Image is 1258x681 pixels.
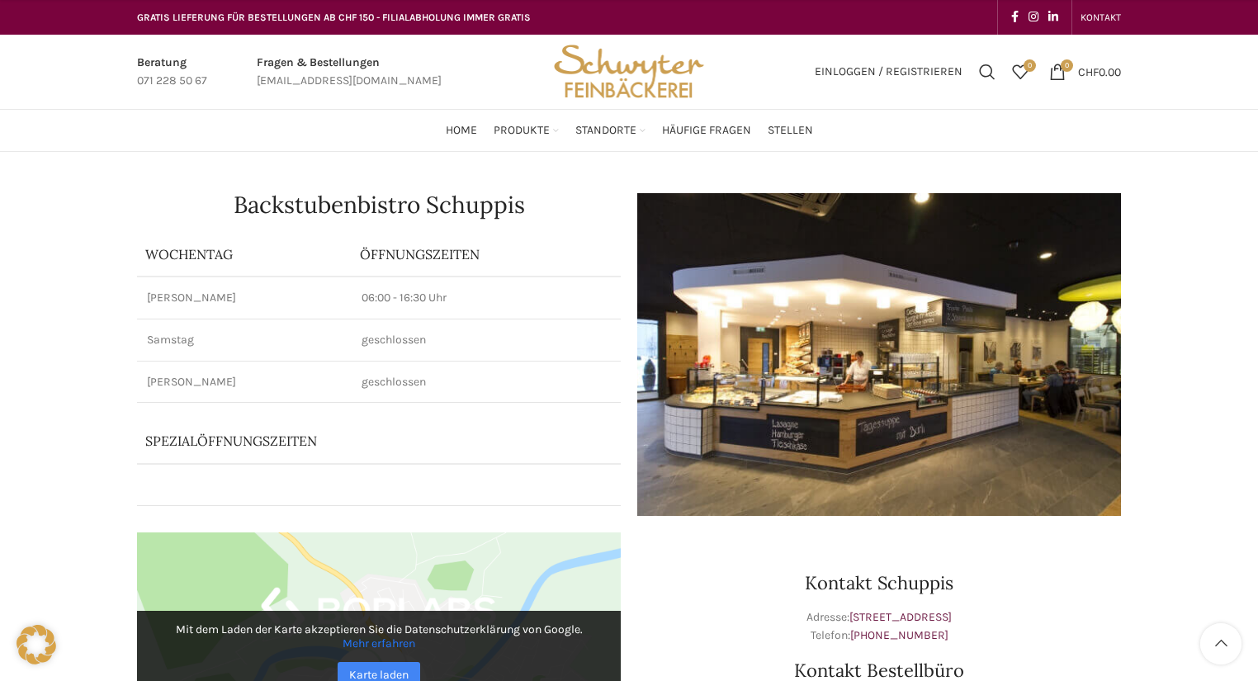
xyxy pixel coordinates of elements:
[1024,6,1043,29] a: Instagram social link
[548,64,710,78] a: Site logo
[145,245,343,263] p: Wochentag
[1081,1,1121,34] a: KONTAKT
[637,608,1121,646] p: Adresse: Telefon:
[147,290,342,306] p: [PERSON_NAME]
[257,54,442,91] a: Infobox link
[637,574,1121,592] h3: Kontakt Schuppis
[343,636,415,650] a: Mehr erfahren
[362,332,611,348] p: geschlossen
[147,374,342,390] p: [PERSON_NAME]
[147,332,342,348] p: Samstag
[137,54,207,91] a: Infobox link
[1041,55,1129,88] a: 0 CHF0.00
[1200,623,1241,664] a: Scroll to top button
[362,374,611,390] p: geschlossen
[1024,59,1036,72] span: 0
[362,290,611,306] p: 06:00 - 16:30 Uhr
[1072,1,1129,34] div: Secondary navigation
[662,114,751,147] a: Häufige Fragen
[1078,64,1121,78] bdi: 0.00
[768,123,813,139] span: Stellen
[1004,55,1037,88] div: Meine Wunschliste
[768,114,813,147] a: Stellen
[662,123,751,139] span: Häufige Fragen
[971,55,1004,88] a: Suchen
[145,432,532,450] p: Spezialöffnungszeiten
[137,12,531,23] span: GRATIS LIEFERUNG FÜR BESTELLUNGEN AB CHF 150 - FILIALABHOLUNG IMMER GRATIS
[1078,64,1099,78] span: CHF
[637,661,1121,679] h3: Kontakt Bestellbüro
[446,114,477,147] a: Home
[446,123,477,139] span: Home
[494,123,550,139] span: Produkte
[815,66,962,78] span: Einloggen / Registrieren
[575,114,646,147] a: Standorte
[360,245,612,263] p: ÖFFNUNGSZEITEN
[129,114,1129,147] div: Main navigation
[494,114,559,147] a: Produkte
[575,123,636,139] span: Standorte
[137,193,621,216] h1: Backstubenbistro Schuppis
[850,628,948,642] a: [PHONE_NUMBER]
[1004,55,1037,88] a: 0
[1061,59,1073,72] span: 0
[1043,6,1063,29] a: Linkedin social link
[1006,6,1024,29] a: Facebook social link
[548,35,710,109] img: Bäckerei Schwyter
[806,55,971,88] a: Einloggen / Registrieren
[1081,12,1121,23] span: KONTAKT
[849,610,952,624] a: [STREET_ADDRESS]
[149,622,609,650] p: Mit dem Laden der Karte akzeptieren Sie die Datenschutzerklärung von Google.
